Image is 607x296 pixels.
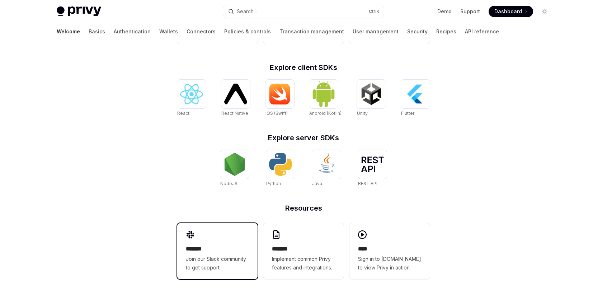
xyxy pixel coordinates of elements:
a: REST APIREST API [358,150,387,187]
span: Python [266,181,281,186]
span: iOS (Swift) [265,111,288,116]
span: Android (Kotlin) [309,111,342,116]
span: Dashboard [494,8,522,15]
span: React Native [221,111,248,116]
a: Recipes [436,23,456,40]
a: **** **Join our Slack community to get support. [177,223,258,279]
h2: Resources [177,205,430,212]
a: Transaction management [279,23,344,40]
h2: Explore server SDKs [177,134,430,141]
a: UnityUnity [357,80,386,117]
img: Python [269,153,292,176]
a: Authentication [114,23,151,40]
span: Unity [357,111,368,116]
a: Demo [437,8,452,15]
a: Security [407,23,428,40]
a: FlutterFlutter [401,80,430,117]
span: React [177,111,189,116]
a: Wallets [159,23,178,40]
a: API reference [465,23,499,40]
a: Welcome [57,23,80,40]
a: JavaJava [312,150,341,187]
img: Java [315,153,338,176]
span: Flutter [401,111,414,116]
a: **** **Implement common Privy features and integrations. [263,223,344,279]
a: iOS (Swift)iOS (Swift) [265,80,294,117]
button: Open search [223,5,384,18]
span: Sign in to [DOMAIN_NAME] to view Privy in action. [358,255,421,272]
h2: Explore client SDKs [177,64,430,71]
span: NodeJS [220,181,237,186]
img: Unity [360,83,383,105]
a: Policies & controls [224,23,271,40]
img: REST API [361,156,384,172]
a: Android (Kotlin)Android (Kotlin) [309,80,342,117]
span: Ctrl K [369,9,380,14]
span: Java [312,181,322,186]
span: REST API [358,181,377,186]
a: PythonPython [266,150,295,187]
button: Toggle dark mode [539,6,550,17]
a: React NativeReact Native [221,80,250,117]
span: Implement common Privy features and integrations. [272,255,335,272]
a: ReactReact [177,80,206,117]
a: User management [353,23,399,40]
span: Join our Slack community to get support. [186,255,249,272]
img: React Native [224,84,247,104]
img: light logo [57,6,101,17]
a: ****Sign in to [DOMAIN_NAME] to view Privy in action. [349,223,430,279]
img: Flutter [404,83,427,105]
img: Android (Kotlin) [312,80,335,107]
img: React [180,84,203,104]
div: Search... [237,7,257,16]
a: Basics [89,23,105,40]
img: NodeJS [223,153,246,176]
img: iOS (Swift) [268,83,291,105]
a: NodeJSNodeJS [220,150,249,187]
a: Connectors [187,23,216,40]
a: Support [460,8,480,15]
a: Dashboard [489,6,533,17]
